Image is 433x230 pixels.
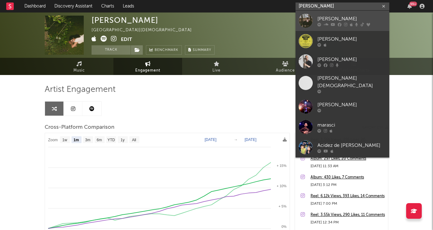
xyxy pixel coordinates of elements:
[311,155,385,162] a: Album: 297 Likes, 20 Comments
[121,138,125,142] text: 1y
[317,121,386,129] div: marasci
[296,31,389,51] a: [PERSON_NAME]
[296,72,389,97] a: [PERSON_NAME][DEMOGRAPHIC_DATA]
[245,137,256,142] text: [DATE]
[193,48,211,52] span: Summary
[73,138,79,142] text: 1m
[48,138,58,142] text: Zoom
[409,2,417,6] div: 99 +
[205,137,216,142] text: [DATE]
[92,27,199,34] div: [GEOGRAPHIC_DATA] | [DEMOGRAPHIC_DATA]
[281,225,286,228] text: 0%
[277,164,287,167] text: + 15%
[113,58,182,75] a: Engagement
[317,56,386,63] div: [PERSON_NAME]
[251,58,320,75] a: Audience
[311,200,385,207] div: [DATE] 7:00 PM
[45,58,113,75] a: Music
[317,101,386,108] div: [PERSON_NAME]
[182,58,251,75] a: Live
[155,47,178,54] span: Benchmark
[92,16,158,25] div: [PERSON_NAME]
[146,45,182,55] a: Benchmark
[212,67,221,74] span: Live
[92,45,131,55] button: Track
[107,138,115,142] text: YTD
[296,2,389,10] input: Search for artists
[135,67,160,74] span: Engagement
[279,204,287,208] text: + 5%
[85,138,91,142] text: 3m
[311,174,385,181] a: Album: 430 Likes, 7 Comments
[276,67,295,74] span: Audience
[296,11,389,31] a: [PERSON_NAME]
[317,15,386,22] div: [PERSON_NAME]
[311,211,385,219] a: Reel: 3.55k Views, 290 Likes, 11 Comments
[317,142,386,149] div: Acidez de [PERSON_NAME]
[45,124,114,131] span: Cross-Platform Comparison
[317,35,386,43] div: [PERSON_NAME]
[317,75,386,90] div: [PERSON_NAME][DEMOGRAPHIC_DATA]
[73,67,85,74] span: Music
[121,36,132,43] button: Edit
[407,4,412,9] button: 99+
[296,117,389,137] a: marasci
[311,162,385,170] div: [DATE] 11:33 AM
[185,45,215,55] button: Summary
[277,184,287,188] text: + 10%
[296,97,389,117] a: [PERSON_NAME]
[132,138,136,142] text: All
[296,137,389,157] a: Acidez de [PERSON_NAME]
[311,219,385,226] div: [DATE] 12:34 PM
[234,137,238,142] text: →
[62,138,67,142] text: 1w
[311,181,385,189] div: [DATE] 3:12 PM
[311,192,385,200] a: Reel: 6.12k Views, 393 Likes, 14 Comments
[296,51,389,72] a: [PERSON_NAME]
[45,86,116,93] span: Artist Engagement
[97,138,102,142] text: 6m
